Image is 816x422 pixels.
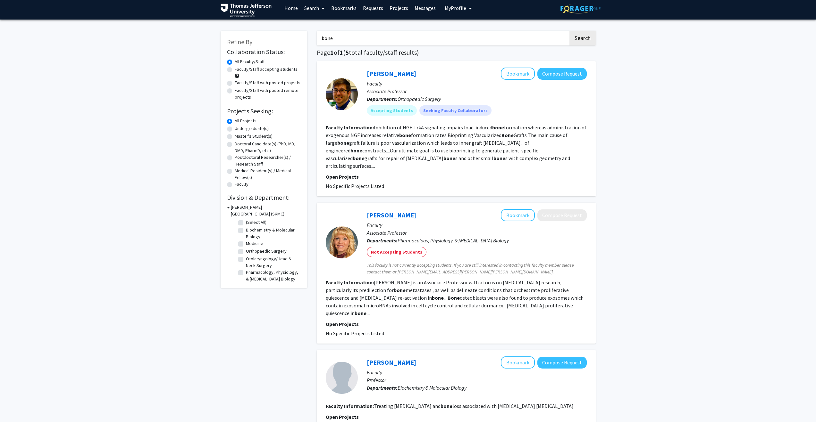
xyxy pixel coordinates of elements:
label: Pharmacology, Physiology, & [MEDICAL_DATA] Biology [246,269,299,282]
b: bone [350,147,362,154]
b: Bone [448,295,460,301]
iframe: Chat [5,393,27,417]
mat-chip: Not Accepting Students [367,247,426,257]
h3: [PERSON_NAME][GEOGRAPHIC_DATA] (SKMC) [231,204,301,217]
h2: Collaboration Status: [227,48,301,56]
b: Bone [501,132,514,138]
p: Open Projects [326,320,587,328]
button: Search [569,31,596,45]
button: Compose Request to Karen Bussard [537,209,587,221]
fg-read-more: [PERSON_NAME] is an Associate Professor with a focus on [MEDICAL_DATA] research, particularly its... [326,279,584,316]
img: Thomas Jefferson University Logo [221,4,272,17]
label: Postdoctoral Researcher(s) / Research Staff [235,154,301,167]
button: Add Ryan Tomlinson to Bookmarks [501,68,535,80]
span: My Profile [445,5,466,11]
label: Medicine [246,240,263,247]
b: Faculty Information: [326,403,374,409]
p: Associate Professor [367,229,587,237]
fg-read-more: Treating [MEDICAL_DATA] and loss associated with [MEDICAL_DATA] [MEDICAL_DATA] [374,403,574,409]
h2: Division & Department: [227,194,301,201]
p: Faculty [367,221,587,229]
label: Master's Student(s) [235,133,273,140]
button: Add Karen Bussard to Bookmarks [501,209,535,221]
b: bone [353,155,365,161]
h1: Page of ( total faculty/staff results) [317,49,596,56]
p: Faculty [367,80,587,87]
label: Faculty/Staff accepting students [235,66,298,73]
p: Professor [367,376,587,384]
p: Open Projects [326,173,587,181]
label: Medical Resident(s) / Medical Fellow(s) [235,167,301,181]
input: Search Keywords [317,31,568,45]
p: Faculty [367,369,587,376]
b: bone [399,132,411,138]
label: All Projects [235,118,257,124]
b: Departments: [367,237,398,244]
b: bone [443,155,455,161]
label: Biochemistry & Molecular Biology [246,227,299,240]
p: Associate Professor [367,87,587,95]
fg-read-more: Inhibition of NGF-TrkA signaling impairs load-induced formation whereas administration of exogeno... [326,124,586,169]
span: No Specific Projects Listed [326,183,384,189]
span: Refine By [227,38,252,46]
mat-chip: Accepting Students [367,105,417,116]
label: Undergraduate(s) [235,125,269,132]
b: bone [432,295,444,301]
span: 1 [340,48,343,56]
span: 5 [345,48,349,56]
b: bone [441,403,452,409]
span: This faculty is not currently accepting students. If you are still interested in contacting this ... [367,262,587,275]
b: Faculty Information: [326,279,374,286]
label: Faculty/Staff with posted remote projects [235,87,301,101]
b: bone [394,287,406,293]
img: ForagerOne Logo [560,4,601,13]
label: Doctoral Candidate(s) (PhD, MD, DMD, PharmD, etc.) [235,141,301,154]
b: Faculty Information: [326,124,374,131]
b: Departments: [367,96,398,102]
p: Open Projects [326,413,587,421]
b: bone [355,310,366,316]
span: Orthopaedic Surgery [398,96,441,102]
label: Faculty [235,181,248,188]
label: All Faculty/Staff [235,58,265,65]
span: 1 [330,48,334,56]
label: (Select All) [246,219,266,226]
span: Pharmacology, Physiology, & [MEDICAL_DATA] Biology [398,237,509,244]
span: No Specific Projects Listed [326,330,384,337]
b: bone [492,124,504,131]
span: Biochemistry & Molecular Biology [398,385,467,391]
label: Otolaryngology/Head & Neck Surgery [246,256,299,269]
a: [PERSON_NAME] [367,69,416,77]
button: Compose Request to Ryan Tomlinson [537,68,587,80]
a: [PERSON_NAME] [367,358,416,366]
button: Compose Request to Qiaoli Li [537,357,587,369]
label: Faculty/Staff with posted projects [235,79,300,86]
a: [PERSON_NAME] [367,211,416,219]
h2: Projects Seeking: [227,107,301,115]
label: Orthopaedic Surgery [246,248,287,255]
mat-chip: Seeking Faculty Collaborators [419,105,492,116]
b: bone [337,140,349,146]
b: bone [493,155,505,161]
button: Add Qiaoli Li to Bookmarks [501,356,535,369]
b: Departments: [367,385,398,391]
